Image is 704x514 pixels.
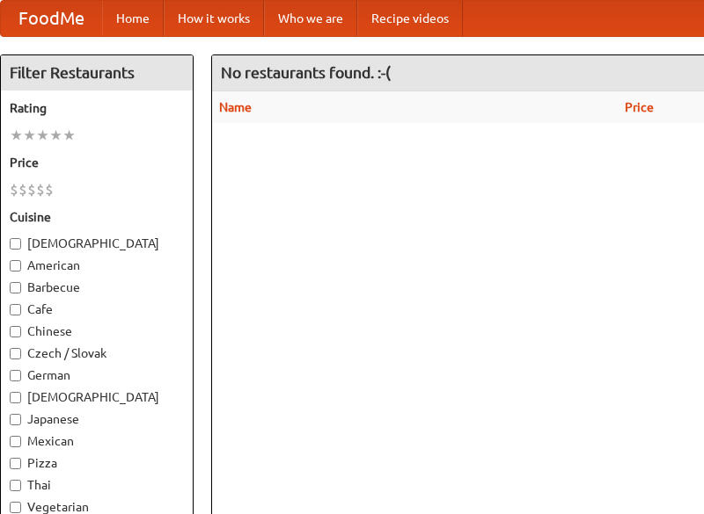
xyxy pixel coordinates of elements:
label: [DEMOGRAPHIC_DATA] [10,388,184,406]
li: ★ [10,126,23,145]
a: Recipe videos [357,1,463,36]
h4: Filter Restaurants [1,55,193,90]
a: FoodMe [1,1,102,36]
a: Home [102,1,164,36]
li: ★ [23,126,36,145]
label: Czech / Slovak [10,344,184,362]
input: Thai [10,480,21,491]
input: Japanese [10,414,21,425]
label: Pizza [10,454,184,472]
label: [DEMOGRAPHIC_DATA] [10,235,184,252]
li: $ [45,180,54,199]
input: Mexican [10,436,21,447]
label: Barbecue [10,279,184,296]
input: Cafe [10,304,21,315]
a: Who we are [264,1,357,36]
input: German [10,370,21,381]
li: ★ [36,126,49,145]
h5: Cuisine [10,208,184,226]
input: Czech / Slovak [10,348,21,359]
li: ★ [49,126,62,145]
input: Vegetarian [10,502,21,513]
input: [DEMOGRAPHIC_DATA] [10,392,21,403]
li: $ [27,180,36,199]
li: ★ [62,126,76,145]
input: Chinese [10,326,21,337]
label: Japanese [10,410,184,428]
input: Pizza [10,458,21,469]
label: Mexican [10,432,184,450]
label: Chinese [10,322,184,340]
li: $ [10,180,18,199]
label: American [10,257,184,274]
ng-pluralize: No restaurants found. :-( [221,64,391,81]
input: American [10,260,21,271]
a: Price [625,100,654,114]
input: Barbecue [10,282,21,293]
li: $ [18,180,27,199]
a: How it works [164,1,264,36]
label: German [10,366,184,384]
h5: Rating [10,99,184,117]
h5: Price [10,154,184,171]
a: Name [219,100,252,114]
label: Thai [10,476,184,494]
input: [DEMOGRAPHIC_DATA] [10,238,21,250]
li: $ [36,180,45,199]
label: Cafe [10,300,184,318]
